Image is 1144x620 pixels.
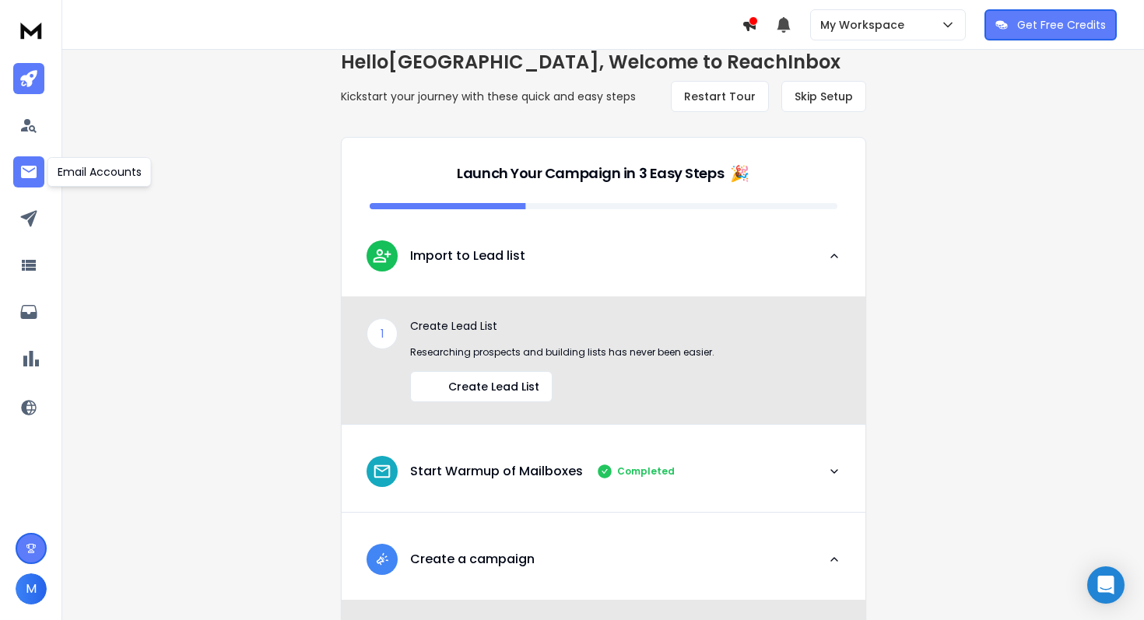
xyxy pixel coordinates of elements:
p: Kickstart your journey with these quick and easy steps [341,89,636,104]
button: Create Lead List [410,371,553,402]
img: lead [372,246,392,265]
button: leadCreate a campaign [342,531,865,600]
p: Import to Lead list [410,247,525,265]
button: leadStart Warmup of MailboxesCompleted [342,443,865,512]
div: Email Accounts [47,157,152,187]
p: Start Warmup of Mailboxes [410,462,583,481]
p: My Workspace [820,17,911,33]
p: Get Free Credits [1017,17,1106,33]
h1: Hello [GEOGRAPHIC_DATA] , Welcome to ReachInbox [341,50,866,75]
p: Researching prospects and building lists has never been easier. [410,346,840,359]
div: 1 [367,318,398,349]
span: Skip Setup [795,89,853,104]
div: Open Intercom Messenger [1087,566,1125,604]
p: Create a campaign [410,550,535,569]
img: lead [372,461,392,482]
p: Launch Your Campaign in 3 Easy Steps [457,163,724,184]
p: Create Lead List [410,318,840,334]
button: Skip Setup [781,81,866,112]
p: Completed [617,465,675,478]
button: leadImport to Lead list [342,228,865,296]
span: 🎉 [730,163,749,184]
button: Restart Tour [671,81,769,112]
img: lead [372,549,392,569]
button: M [16,573,47,604]
div: leadImport to Lead list [342,296,865,424]
button: Get Free Credits [984,9,1117,40]
img: logo [16,16,47,44]
img: lead [423,377,442,396]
